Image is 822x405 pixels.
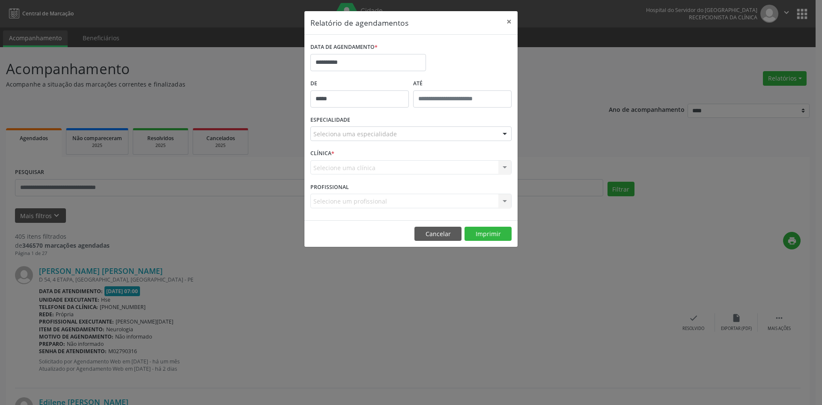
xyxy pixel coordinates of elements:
label: PROFISSIONAL [310,180,349,194]
label: DATA DE AGENDAMENTO [310,41,378,54]
label: CLÍNICA [310,147,334,160]
h5: Relatório de agendamentos [310,17,408,28]
button: Imprimir [465,227,512,241]
span: Seleciona uma especialidade [313,129,397,138]
label: De [310,77,409,90]
button: Close [500,11,518,32]
label: ESPECIALIDADE [310,114,350,127]
button: Cancelar [414,227,462,241]
label: ATÉ [413,77,512,90]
